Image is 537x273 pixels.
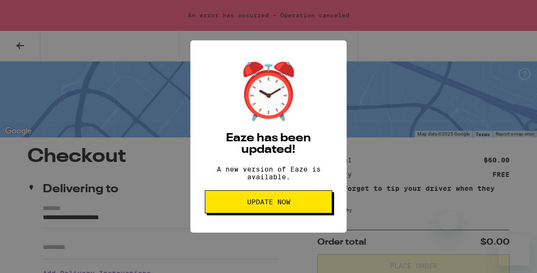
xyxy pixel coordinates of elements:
p: A new version of Eaze is available. [205,165,332,181]
button: Update Now [205,190,332,213]
span: Update Now [247,199,290,205]
h2: Eaze has been updated! [205,133,332,156]
div: ⏰ [235,60,302,123]
iframe: Close message [439,211,458,231]
iframe: Button to launch messaging window [499,235,529,265]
